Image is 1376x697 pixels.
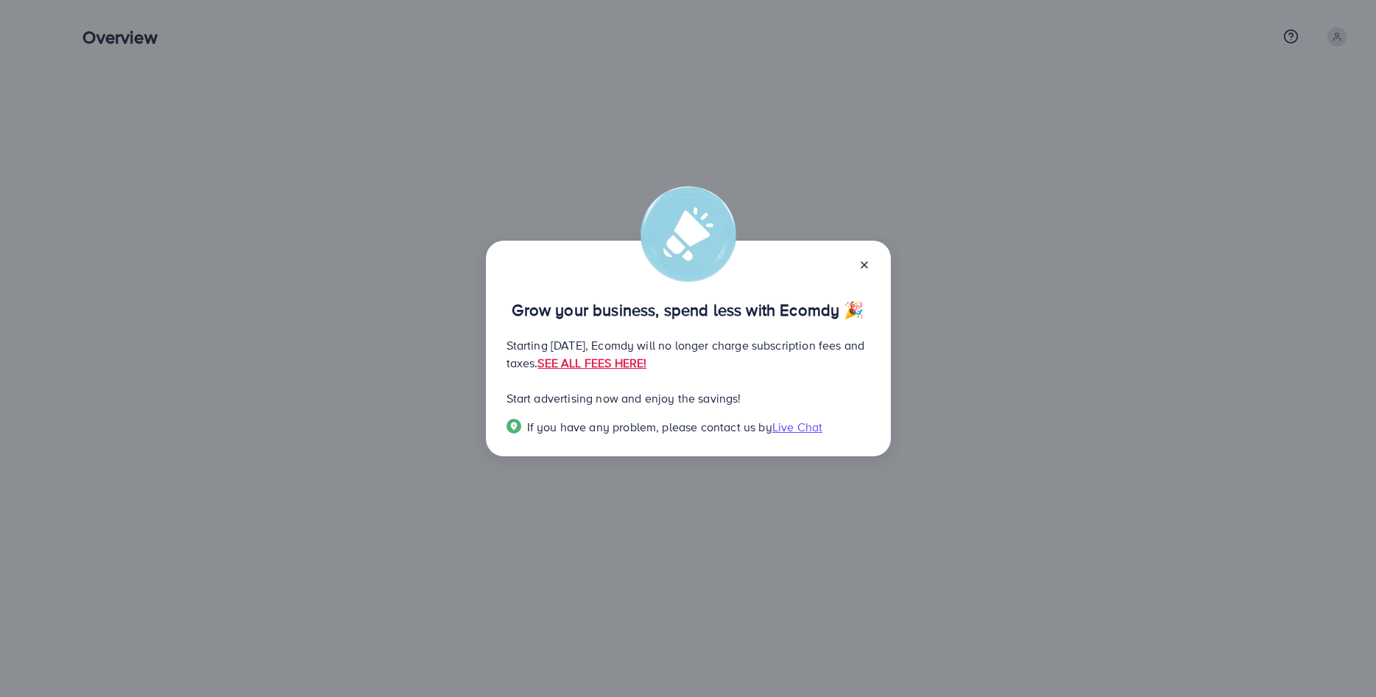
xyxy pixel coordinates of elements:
[527,419,772,435] span: If you have any problem, please contact us by
[507,389,870,407] p: Start advertising now and enjoy the savings!
[507,419,521,434] img: Popup guide
[537,355,646,371] a: SEE ALL FEES HERE!
[507,301,870,319] p: Grow your business, spend less with Ecomdy 🎉
[641,186,736,282] img: alert
[772,419,822,435] span: Live Chat
[507,336,870,372] p: Starting [DATE], Ecomdy will no longer charge subscription fees and taxes.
